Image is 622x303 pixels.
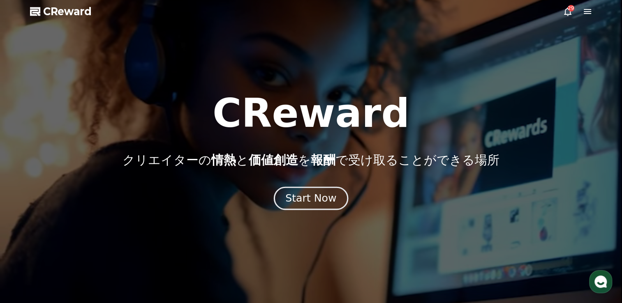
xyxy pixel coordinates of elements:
a: チャット [54,235,106,255]
h1: CReward [213,94,409,133]
a: Start Now [275,195,347,203]
p: クリエイターの と を で受け取ることができる場所 [123,153,499,168]
span: 価値創造 [249,153,298,167]
span: ホーム [21,247,36,254]
a: ホーム [2,235,54,255]
a: CReward [30,5,92,18]
span: 情熱 [211,153,236,167]
span: 設定 [127,247,137,254]
div: 29 [568,5,574,11]
span: CReward [43,5,92,18]
span: チャット [70,248,90,254]
a: 29 [563,7,573,16]
div: Start Now [285,191,336,205]
a: 設定 [106,235,158,255]
button: Start Now [274,187,348,210]
span: 報酬 [311,153,335,167]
